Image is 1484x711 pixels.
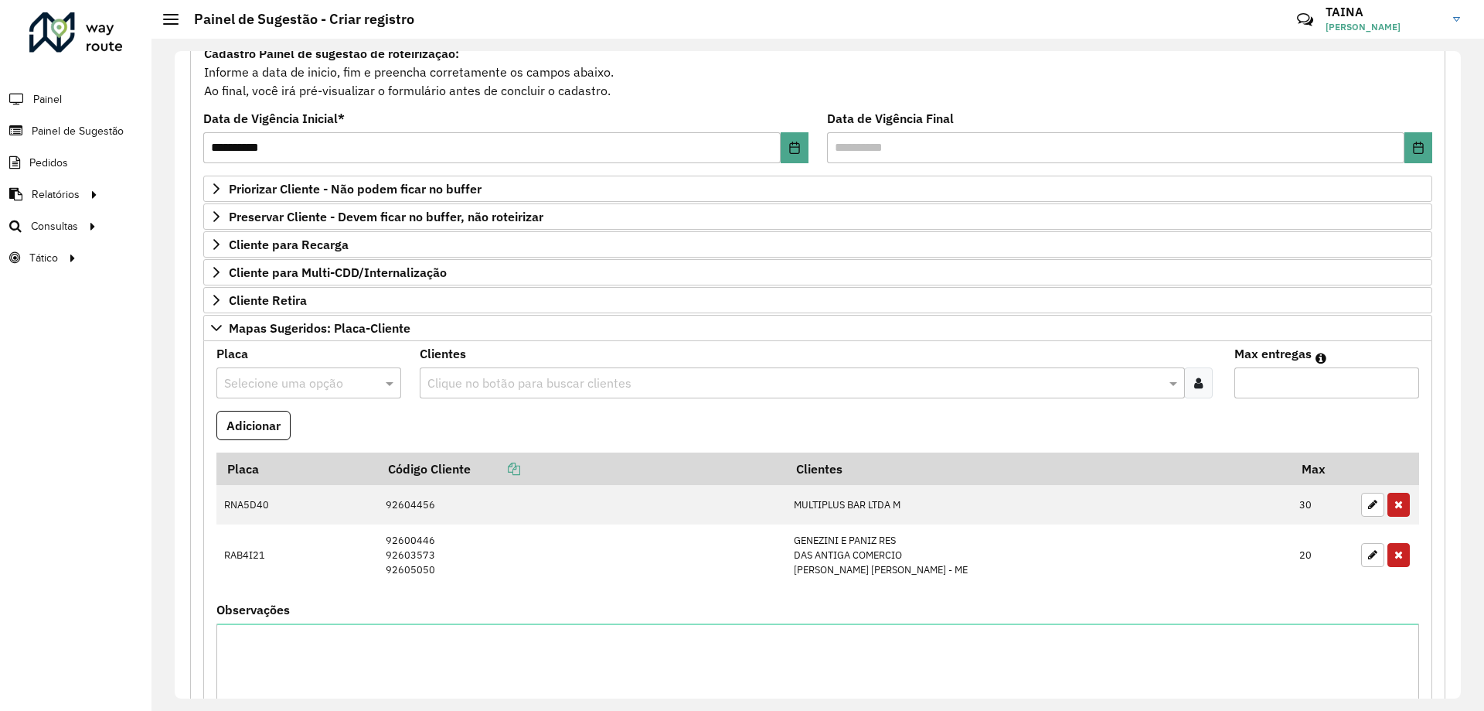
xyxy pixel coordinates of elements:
span: Painel de Sugestão [32,123,124,139]
a: Cliente Retira [203,287,1432,313]
h3: TAINA [1326,5,1441,19]
a: Priorizar Cliente - Não podem ficar no buffer [203,176,1432,202]
span: Pedidos [29,155,68,171]
label: Data de Vigência Final [827,109,954,128]
span: Relatórios [32,186,80,203]
td: MULTIPLUS BAR LTDA M [785,485,1291,525]
td: 30 [1292,485,1353,525]
label: Max entregas [1234,344,1312,363]
th: Código Cliente [378,453,786,485]
h2: Painel de Sugestão - Criar registro [179,11,414,28]
span: Priorizar Cliente - Não podem ficar no buffer [229,183,482,195]
span: Cliente para Multi-CDD/Internalização [229,266,447,279]
span: Cliente Retira [229,294,307,306]
a: Copiar [471,461,520,477]
td: 92600446 92603573 92605050 [378,525,786,586]
label: Data de Vigência Inicial [203,109,345,128]
div: Informe a data de inicio, fim e preencha corretamente os campos abaixo. Ao final, você irá pré-vi... [203,43,1432,101]
span: Consultas [31,218,78,234]
a: Contato Rápido [1288,3,1322,36]
td: RNA5D40 [216,485,378,525]
span: Tático [29,250,58,266]
a: Cliente para Recarga [203,231,1432,258]
td: RAB4I21 [216,525,378,586]
th: Placa [216,453,378,485]
td: 20 [1292,525,1353,586]
a: Cliente para Multi-CDD/Internalização [203,259,1432,285]
td: 92604456 [378,485,786,525]
strong: Cadastro Painel de sugestão de roteirização: [204,46,459,61]
th: Max [1292,453,1353,485]
em: Máximo de clientes que serão colocados na mesma rota com os clientes informados [1316,352,1326,364]
label: Observações [216,600,290,619]
span: Mapas Sugeridos: Placa-Cliente [229,322,410,334]
td: GENEZINI E PANIZ RES DAS ANTIGA COMERCIO [PERSON_NAME] [PERSON_NAME] - ME [785,525,1291,586]
button: Choose Date [1404,132,1432,163]
th: Clientes [785,453,1291,485]
label: Placa [216,344,248,363]
span: Preservar Cliente - Devem ficar no buffer, não roteirizar [229,210,543,223]
label: Clientes [420,344,466,363]
span: Painel [33,91,62,108]
a: Mapas Sugeridos: Placa-Cliente [203,315,1432,341]
button: Adicionar [216,411,291,440]
a: Preservar Cliente - Devem ficar no buffer, não roteirizar [203,203,1432,230]
span: Cliente para Recarga [229,238,349,251]
span: [PERSON_NAME] [1326,20,1441,34]
button: Choose Date [781,132,808,163]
